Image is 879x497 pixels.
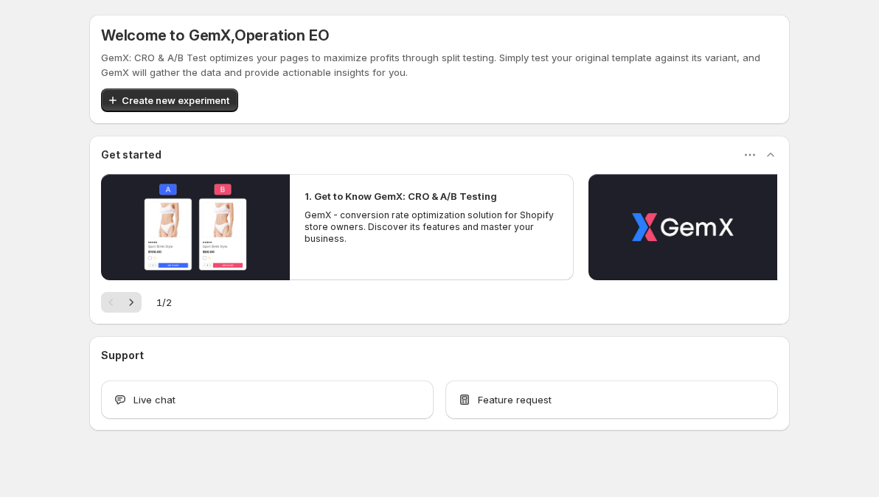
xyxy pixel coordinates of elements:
[588,174,777,280] button: Play video
[101,147,161,162] h3: Get started
[231,27,329,44] span: , Operation EO
[156,295,172,310] span: 1 / 2
[305,189,497,204] h2: 1. Get to Know GemX: CRO & A/B Testing
[122,93,229,108] span: Create new experiment
[101,27,329,44] h5: Welcome to GemX
[478,392,552,407] span: Feature request
[305,209,558,245] p: GemX - conversion rate optimization solution for Shopify store owners. Discover its features and ...
[101,50,778,80] p: GemX: CRO & A/B Test optimizes your pages to maximize profits through split testing. Simply test ...
[101,292,142,313] nav: Pagination
[121,292,142,313] button: Next
[101,88,238,112] button: Create new experiment
[101,348,144,363] h3: Support
[101,174,290,280] button: Play video
[133,392,176,407] span: Live chat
